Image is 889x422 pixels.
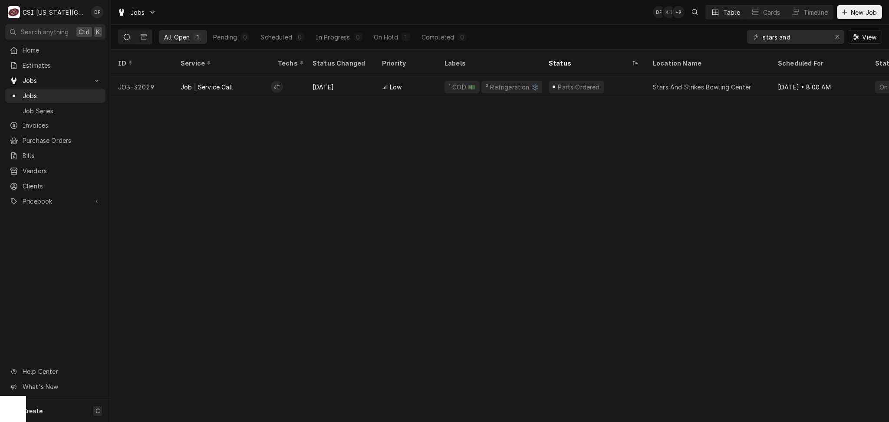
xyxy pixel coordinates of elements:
[848,30,882,44] button: View
[849,8,879,17] span: New Job
[23,382,100,391] span: What's New
[297,33,303,42] div: 0
[23,61,101,70] span: Estimates
[306,76,375,97] div: [DATE]
[23,166,101,175] span: Vendors
[860,33,878,42] span: View
[723,8,740,17] div: Table
[23,121,101,130] span: Invoices
[8,6,20,18] div: C
[278,59,305,68] div: Techs
[688,5,702,19] button: Open search
[23,76,88,85] span: Jobs
[118,59,165,68] div: ID
[837,5,882,19] button: New Job
[653,6,665,18] div: David Fannin's Avatar
[23,181,101,191] span: Clients
[5,164,105,178] a: Vendors
[549,59,630,68] div: Status
[653,6,665,18] div: DF
[444,59,535,68] div: Labels
[23,197,88,206] span: Pricebook
[374,33,398,42] div: On Hold
[91,6,103,18] div: DF
[557,82,601,92] div: Parts Ordered
[23,407,43,415] span: Create
[23,151,101,160] span: Bills
[195,33,200,42] div: 1
[771,76,868,97] div: [DATE] • 8:00 AM
[5,133,105,148] a: Purchase Orders
[313,59,368,68] div: Status Changed
[23,8,86,17] div: CSI [US_STATE][GEOGRAPHIC_DATA]
[271,81,283,93] div: Jimmy Terrell's Avatar
[448,82,476,92] div: ¹ COD 💵
[778,59,859,68] div: Scheduled For
[130,8,145,17] span: Jobs
[382,59,429,68] div: Priority
[5,148,105,163] a: Bills
[271,81,283,93] div: JT
[5,194,105,208] a: Go to Pricebook
[21,27,69,36] span: Search anything
[316,33,350,42] div: In Progress
[181,59,262,68] div: Service
[356,33,361,42] div: 0
[5,43,105,57] a: Home
[5,73,105,88] a: Go to Jobs
[663,6,675,18] div: Kyley Hunnicutt's Avatar
[96,27,100,36] span: K
[23,91,101,100] span: Jobs
[763,8,780,17] div: Cards
[91,6,103,18] div: David Fannin's Avatar
[23,136,101,145] span: Purchase Orders
[5,104,105,118] a: Job Series
[803,8,828,17] div: Timeline
[8,6,20,18] div: CSI Kansas City's Avatar
[5,24,105,40] button: Search anythingCtrlK
[213,33,237,42] div: Pending
[830,30,844,44] button: Erase input
[653,59,762,68] div: Location Name
[485,82,540,92] div: ² Refrigeration ❄️
[111,76,174,97] div: JOB-32029
[5,118,105,132] a: Invoices
[79,27,90,36] span: Ctrl
[5,58,105,73] a: Estimates
[242,33,247,42] div: 0
[260,33,292,42] div: Scheduled
[23,46,101,55] span: Home
[5,379,105,394] a: Go to What's New
[5,179,105,193] a: Clients
[164,33,190,42] div: All Open
[181,82,233,92] div: Job | Service Call
[5,364,105,379] a: Go to Help Center
[5,89,105,103] a: Jobs
[95,406,100,415] span: C
[763,30,828,44] input: Keyword search
[403,33,408,42] div: 1
[421,33,454,42] div: Completed
[390,82,402,92] span: Low
[23,367,100,376] span: Help Center
[653,82,751,92] div: Stars And Strikes Bowling Center
[672,6,685,18] div: + 9
[114,5,160,20] a: Go to Jobs
[23,106,101,115] span: Job Series
[663,6,675,18] div: KH
[459,33,464,42] div: 0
